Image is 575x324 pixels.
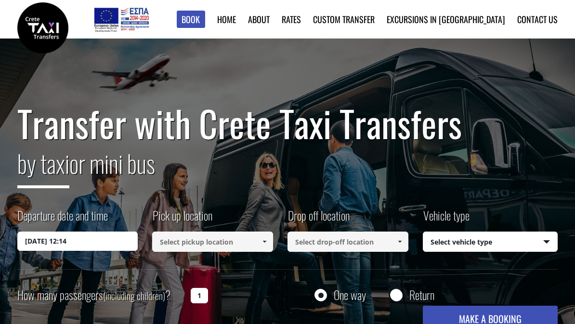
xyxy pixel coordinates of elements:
[334,289,366,301] label: One way
[17,145,69,188] span: by taxi
[17,284,185,307] label: How many passengers ?
[17,143,558,195] h2: or mini bus
[423,232,558,252] span: Select vehicle type
[287,207,350,232] label: Drop off location
[217,13,236,26] a: Home
[313,13,375,26] a: Custom Transfer
[282,13,301,26] a: Rates
[392,232,407,252] a: Show All Items
[517,13,558,26] a: Contact us
[248,13,270,26] a: About
[256,232,272,252] a: Show All Items
[287,232,408,252] input: Select drop-off location
[17,103,558,143] h1: Transfer with Crete Taxi Transfers
[17,207,108,232] label: Departure date and time
[152,232,273,252] input: Select pickup location
[17,2,68,53] img: Crete Taxi Transfers | Safe Taxi Transfer Services from to Heraklion Airport, Chania Airport, Ret...
[17,22,68,32] a: Crete Taxi Transfers | Safe Taxi Transfer Services from to Heraklion Airport, Chania Airport, Ret...
[103,288,165,303] small: (including children)
[92,5,150,34] img: e-bannersEUERDF180X90.jpg
[387,13,505,26] a: Excursions in [GEOGRAPHIC_DATA]
[423,207,470,232] label: Vehicle type
[177,11,206,28] a: Book
[152,207,212,232] label: Pick up location
[409,289,434,301] label: Return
